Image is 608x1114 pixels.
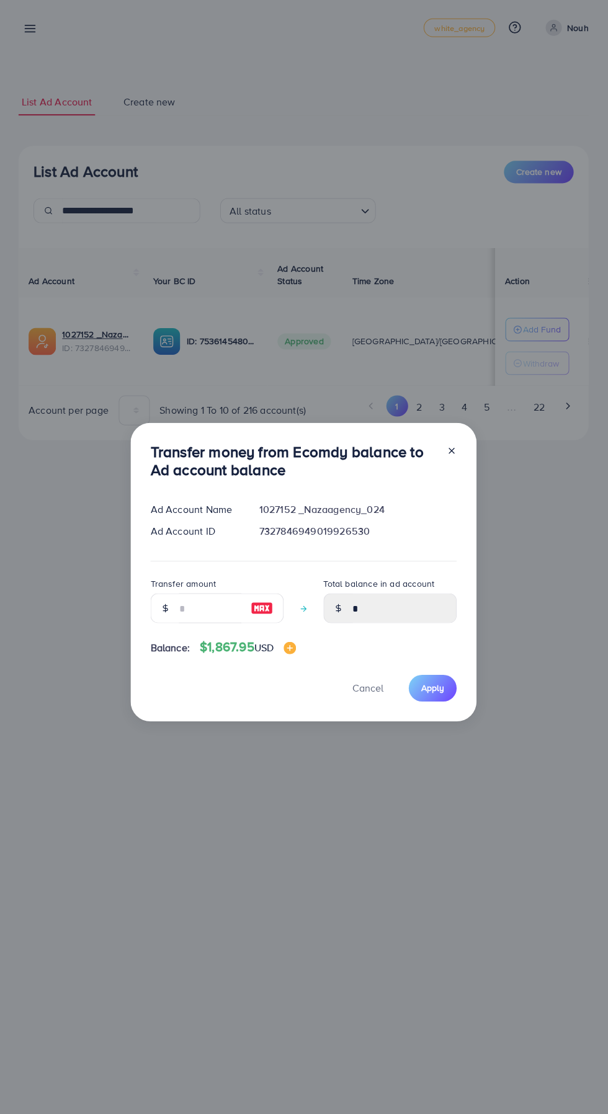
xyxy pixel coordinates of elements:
label: Total balance in ad account [324,579,434,592]
button: Apply [409,676,457,703]
img: image [251,602,274,617]
div: 7327846949019926530 [250,526,467,540]
h3: Transfer money from Ecomdy balance to Ad account balance [151,445,437,481]
h4: $1,867.95 [200,641,297,656]
button: Cancel [337,676,399,703]
span: USD [255,642,274,656]
span: Balance: [151,642,190,656]
span: Apply [421,683,444,695]
span: Cancel [352,682,383,696]
div: 1027152 _Nazaagency_024 [250,504,467,519]
div: Ad Account Name [141,504,250,519]
div: Ad Account ID [141,526,250,540]
img: image [284,643,297,656]
label: Transfer amount [151,579,217,592]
